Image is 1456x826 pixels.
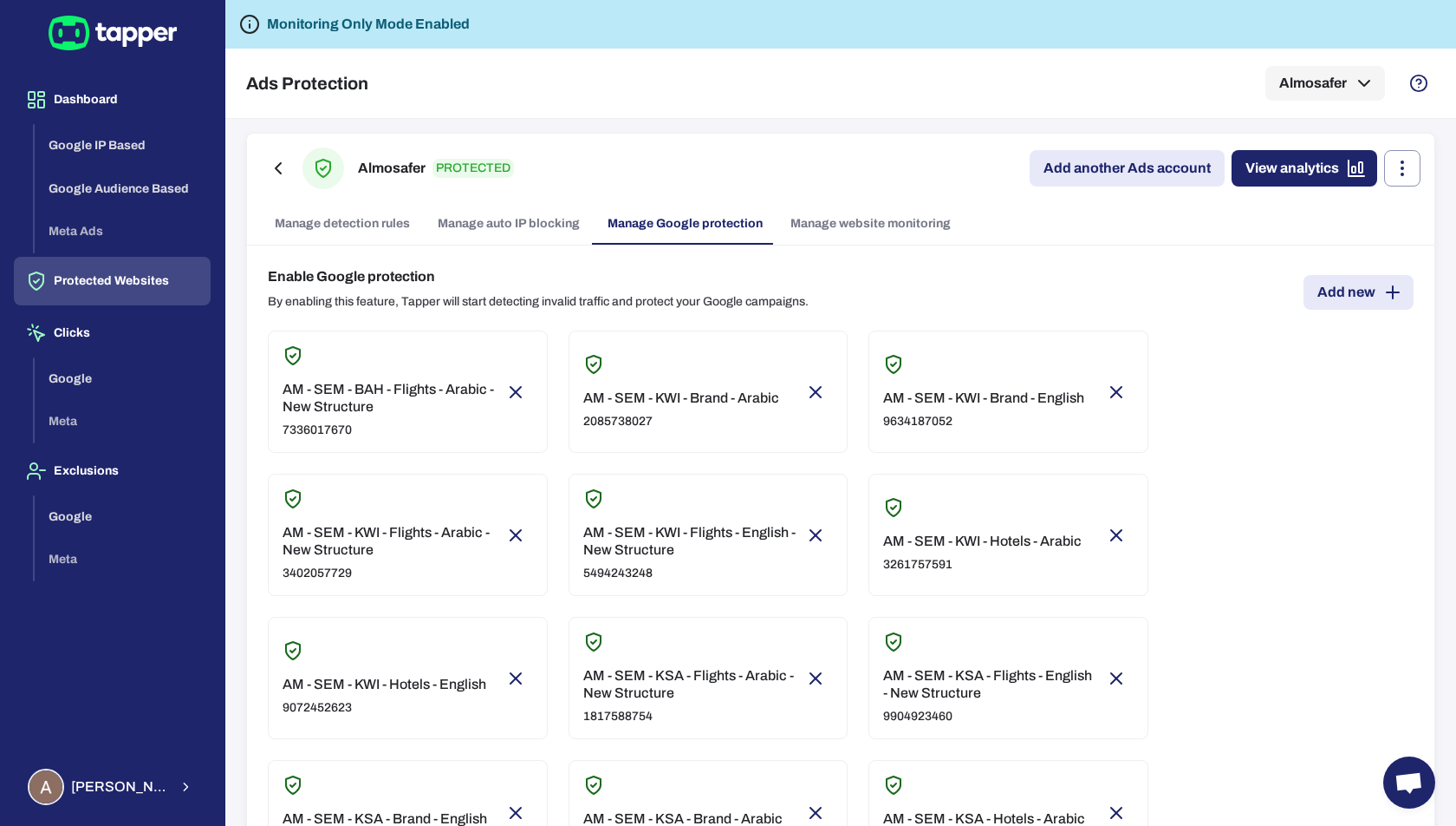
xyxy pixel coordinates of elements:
[14,462,211,477] a: Exclusions
[583,414,779,429] p: 2085738027
[268,266,809,287] h6: Enable Google protection
[883,414,1084,429] p: 9634187052
[283,700,486,716] p: 9072452623
[798,375,833,410] button: Remove account
[14,762,211,812] button: Ahmed Sobih[PERSON_NAME] Sobih
[14,324,211,339] a: Clicks
[35,508,211,522] a: Google
[35,370,211,384] a: Google
[1099,375,1134,410] button: Remove account
[594,203,777,245] a: Manage Google protection
[583,390,779,407] p: AM - SEM - KWI - Brand - Arabic
[498,518,533,553] button: Remove account
[358,158,426,179] h6: Almosafer
[1265,66,1385,101] button: Almosafer
[498,375,533,410] button: Remove account
[71,778,168,796] span: [PERSON_NAME] Sobih
[1099,518,1134,553] button: Remove account
[1383,757,1435,809] div: Open chat
[283,524,498,559] p: AM - SEM - KWI - Flights - Arabic - New Structure
[583,566,799,581] p: 5494243248
[29,770,62,803] img: Ahmed Sobih
[35,180,211,194] a: Google Audience Based
[583,524,799,559] p: AM - SEM - KWI - Flights - English - New Structure
[883,390,1084,407] p: AM - SEM - KWI - Brand - English
[1303,275,1414,310] a: Add new
[261,203,424,245] a: Manage detection rules
[35,137,211,152] a: Google IP Based
[35,495,211,539] button: Google
[883,533,1082,550] p: AM - SEM - KWI - Hotels - Arabic
[583,709,799,724] p: 1817588754
[35,167,211,211] button: Google Audience Based
[14,309,211,357] button: Clicks
[798,518,833,553] button: Remove account
[35,357,211,401] button: Google
[283,381,498,416] p: AM - SEM - BAH - Flights - Arabic - New Structure
[432,159,514,178] p: PROTECTED
[35,124,211,167] button: Google IP Based
[14,272,211,287] a: Protected Websites
[498,661,533,696] button: Remove account
[798,661,833,696] button: Remove account
[583,667,799,702] p: AM - SEM - KSA - Flights - Arabic - New Structure
[268,294,809,310] p: By enabling this feature, Tapper will start detecting invalid traffic and protect your Google cam...
[14,75,211,124] button: Dashboard
[883,557,1082,573] p: 3261757591
[1030,150,1225,187] a: Add another Ads account
[283,676,486,693] p: AM - SEM - KWI - Hotels - English
[883,667,1099,702] p: AM - SEM - KSA - Flights - English - New Structure
[14,91,211,106] a: Dashboard
[283,423,498,438] p: 7336017670
[283,566,498,581] p: 3402057729
[267,14,470,35] h6: Monitoring Only Mode Enabled
[1232,150,1377,187] a: View analytics
[883,709,1099,724] p: 9904923460
[777,203,965,245] a: Manage website monitoring
[424,203,594,245] a: Manage auto IP blocking
[14,447,211,495] button: Exclusions
[246,73,368,94] h5: Ads Protection
[14,257,211,305] button: Protected Websites
[239,14,260,35] svg: Tapper is not blocking any fraudulent activity for this domain
[1099,661,1134,696] button: Remove account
